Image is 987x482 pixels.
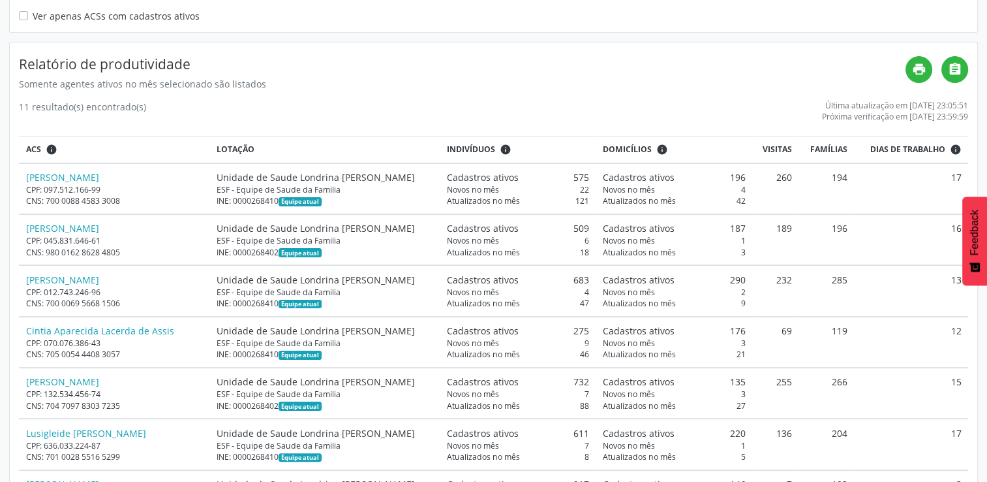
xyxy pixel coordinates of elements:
td: 15 [854,368,968,419]
span: Esta é a equipe atual deste Agente [279,402,321,411]
div: CPF: 636.033.224-87 [26,440,204,451]
a: Cintia Aparecida Lacerda de Assis [26,325,174,337]
span: Novos no mês [603,338,655,349]
td: 266 [799,368,855,419]
div: CNS: 701 0028 5516 5299 [26,451,204,462]
div: 290 [603,273,746,287]
div: CNS: 704 7097 8303 7235 [26,400,204,411]
span: Esta é a equipe atual deste Agente [279,300,321,309]
td: 189 [752,214,799,265]
div: 196 [603,170,746,184]
span: Cadastros ativos [447,324,519,338]
div: 21 [603,349,746,360]
span: Cadastros ativos [603,221,675,235]
span: Novos no mês [447,184,499,195]
div: CNS: 700 0069 5668 1506 [26,298,204,309]
div: 1 [603,440,746,451]
span: Atualizados no mês [447,400,520,411]
div: 275 [447,324,590,338]
a: [PERSON_NAME] [26,274,99,286]
span: Cadastros ativos [603,426,675,440]
td: 255 [752,368,799,419]
div: 187 [603,221,746,235]
span: Novos no mês [447,235,499,246]
i: Dias em que o(a) ACS fez pelo menos uma visita, ou ficha de cadastro individual ou cadastro domic... [950,144,962,155]
span: ACS [26,144,41,155]
div: 27 [603,400,746,411]
div: 135 [603,375,746,389]
div: CPF: 045.831.646-61 [26,235,204,246]
div: Somente agentes ativos no mês selecionado são listados [19,77,905,91]
td: 119 [799,317,855,368]
span: Dias de trabalho [870,144,945,155]
div: 46 [447,349,590,360]
th: Famílias [799,137,855,163]
div: 611 [447,426,590,440]
div: CPF: 070.076.386-43 [26,338,204,349]
td: 260 [752,163,799,214]
i:  [948,62,962,76]
div: Unidade de Saude Londrina [PERSON_NAME] [217,273,433,287]
td: 17 [854,163,968,214]
div: Última atualização em [DATE] 23:05:51 [822,100,968,111]
div: Unidade de Saude Londrina [PERSON_NAME] [217,170,433,184]
div: INE: 0000268402 [217,400,433,411]
div: 683 [447,273,590,287]
div: 220 [603,426,746,440]
td: 12 [854,317,968,368]
div: ESF - Equipe de Saude da Familia [217,338,433,349]
span: Atualizados no mês [603,451,676,462]
div: CPF: 012.743.246-96 [26,287,204,298]
div: 7 [447,440,590,451]
div: INE: 0000268402 [217,247,433,258]
div: Unidade de Saude Londrina [PERSON_NAME] [217,324,433,338]
td: 204 [799,419,855,470]
div: 18 [447,247,590,258]
div: ESF - Equipe de Saude da Familia [217,440,433,451]
span: Feedback [969,210,980,255]
div: ESF - Equipe de Saude da Familia [217,389,433,400]
div: INE: 0000268410 [217,349,433,360]
h4: Relatório de produtividade [19,56,905,72]
div: 42 [603,195,746,206]
div: 7 [447,389,590,400]
span: Atualizados no mês [603,195,676,206]
span: Novos no mês [603,184,655,195]
div: CPF: 097.512.166-99 [26,184,204,195]
div: 22 [447,184,590,195]
div: CNS: 705 0054 4408 3057 [26,349,204,360]
span: Novos no mês [447,338,499,349]
td: 69 [752,317,799,368]
td: 194 [799,163,855,214]
div: 176 [603,324,746,338]
span: Novos no mês [447,389,499,400]
div: INE: 0000268410 [217,298,433,309]
span: Cadastros ativos [603,324,675,338]
a: [PERSON_NAME] [26,171,99,184]
a:  [941,56,968,83]
div: Unidade de Saude Londrina [PERSON_NAME] [217,426,433,440]
div: 6 [447,235,590,246]
div: 4 [447,287,590,298]
div: 9 [447,338,590,349]
span: Novos no mês [447,287,499,298]
div: 3 [603,247,746,258]
div: 4 [603,184,746,195]
span: Indivíduos [447,144,495,155]
i: <div class="text-left"> <div> <strong>Cadastros ativos:</strong> Cadastros que estão vinculados a... [500,144,511,155]
span: Novos no mês [603,389,655,400]
span: Novos no mês [447,440,499,451]
td: 196 [799,214,855,265]
label: Ver apenas ACSs com cadastros ativos [33,9,200,23]
span: Cadastros ativos [447,273,519,287]
span: Domicílios [603,144,652,155]
div: Unidade de Saude Londrina [PERSON_NAME] [217,375,433,389]
div: Próxima verificação em [DATE] 23:59:59 [822,111,968,122]
th: Visitas [752,137,799,163]
span: Atualizados no mês [603,400,676,411]
div: CNS: 700 0088 4583 3008 [26,195,204,206]
div: 732 [447,375,590,389]
span: Novos no mês [603,235,655,246]
span: Cadastros ativos [447,426,519,440]
th: Lotação [210,137,440,163]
